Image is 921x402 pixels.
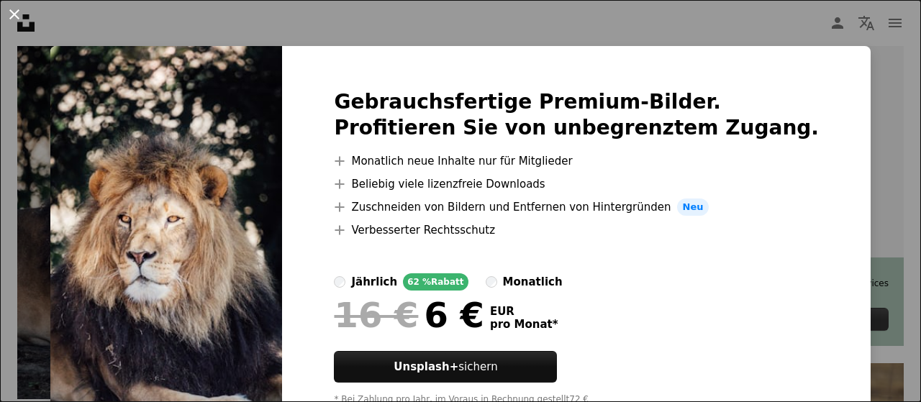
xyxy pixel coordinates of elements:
li: Zuschneiden von Bildern und Entfernen von Hintergründen [334,198,819,216]
input: monatlich [486,276,497,288]
li: Beliebig viele lizenzfreie Downloads [334,175,819,193]
span: Neu [677,198,709,216]
li: Monatlich neue Inhalte nur für Mitglieder [334,152,819,170]
h2: Gebrauchsfertige Premium-Bilder. Profitieren Sie von unbegrenztem Zugang. [334,89,819,141]
button: Unsplash+sichern [334,351,557,383]
span: pro Monat * [490,318,558,331]
input: jährlich62 %Rabatt [334,276,345,288]
div: 6 € [334,296,484,334]
span: 16 € [334,296,418,334]
span: EUR [490,305,558,318]
div: 62 % Rabatt [403,273,468,291]
div: jährlich [351,273,397,291]
li: Verbesserter Rechtsschutz [334,221,819,239]
strong: Unsplash+ [394,360,458,373]
div: monatlich [503,273,563,291]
